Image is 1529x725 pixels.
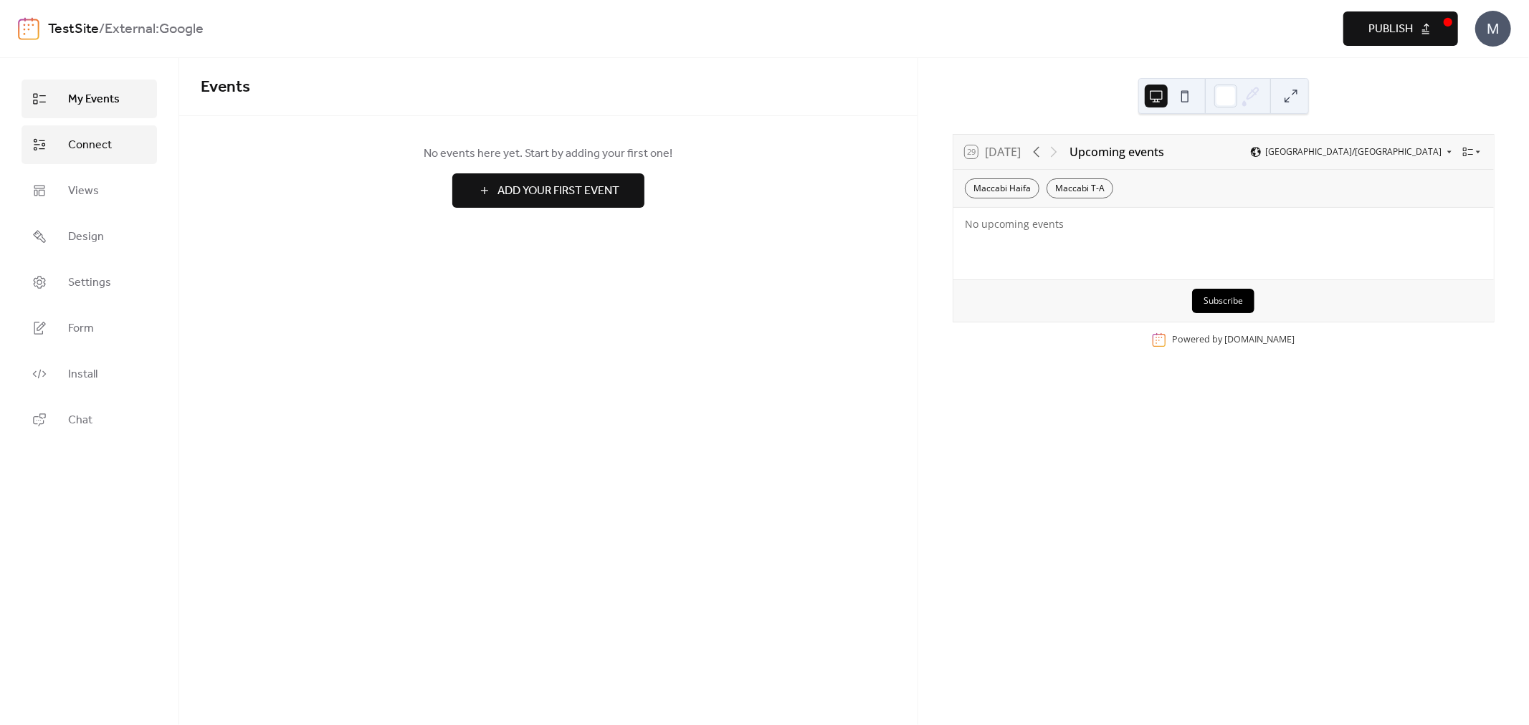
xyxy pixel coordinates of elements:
[1368,21,1413,38] span: Publish
[68,183,99,200] span: Views
[48,16,99,43] a: TestSite
[22,263,157,302] a: Settings
[497,183,619,200] span: Add Your First Event
[68,412,92,429] span: Chat
[22,80,157,118] a: My Events
[22,125,157,164] a: Connect
[68,274,111,292] span: Settings
[68,366,97,383] span: Install
[68,229,104,246] span: Design
[105,16,204,43] b: External:Google
[68,91,120,108] span: My Events
[22,171,157,210] a: Views
[1224,334,1295,346] a: [DOMAIN_NAME]
[1070,143,1164,160] div: Upcoming events
[18,17,39,40] img: logo
[965,178,1039,198] div: Maccabi Haifa
[1047,178,1113,198] div: Maccabi T-A
[22,309,157,347] a: Form
[22,355,157,393] a: Install
[1172,334,1295,346] div: Powered by
[201,72,250,103] span: Events
[99,16,105,43] b: /
[22,217,157,256] a: Design
[201,145,896,163] span: No events here yet. Start by adding your first one!
[1475,11,1511,47] div: M
[22,400,157,439] a: Chat
[965,216,1482,231] div: No upcoming events
[68,137,112,154] span: Connect
[68,320,94,337] span: Form
[1343,11,1458,46] button: Publish
[1192,289,1254,313] button: Subscribe
[201,173,896,208] a: Add Your First Event
[1265,148,1442,156] span: [GEOGRAPHIC_DATA]/[GEOGRAPHIC_DATA]
[452,173,644,208] button: Add Your First Event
